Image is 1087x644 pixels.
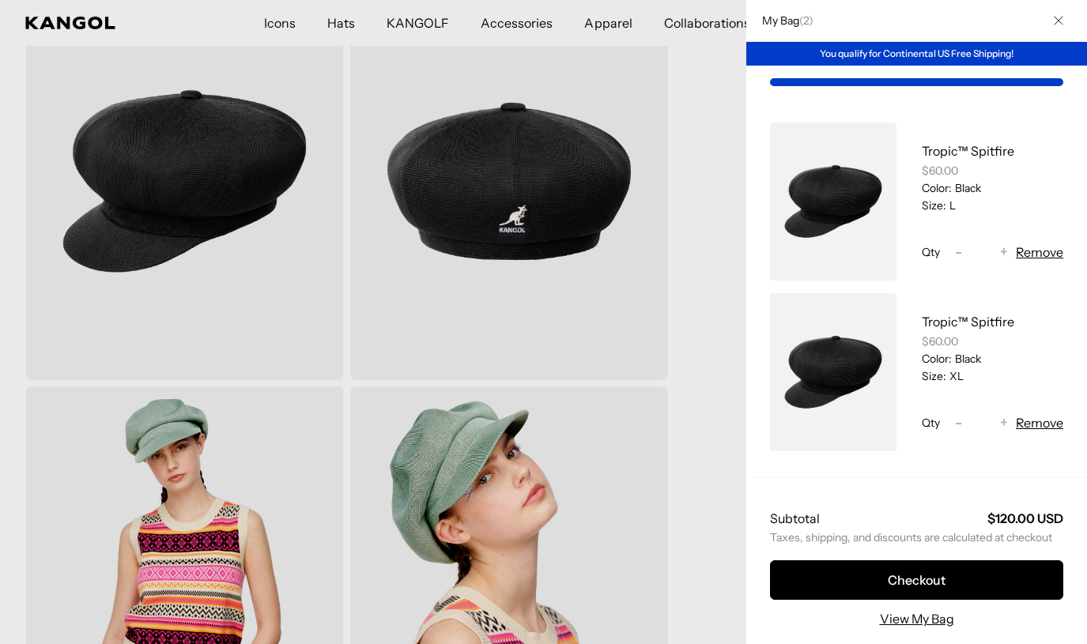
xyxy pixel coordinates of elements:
a: View My Bag [880,609,954,628]
dt: Size: [922,369,946,383]
dd: L [946,198,956,213]
button: Checkout [770,560,1063,600]
button: + [992,413,1016,432]
a: Tropic™ Spitfire [922,314,1014,330]
h2: My Bag [754,13,813,28]
span: 2 [803,13,809,28]
small: Taxes, shipping, and discounts are calculated at checkout [770,530,1063,544]
a: Tropic™ Spitfire [922,143,1014,159]
h2: Subtotal [770,510,820,527]
button: + [992,243,1016,262]
button: - [946,413,970,432]
span: Qty [922,245,940,259]
input: Quantity for Tropic™ Spitfire [970,243,992,262]
dd: Black [952,352,981,366]
strong: $120.00 USD [987,510,1063,526]
input: Quantity for Tropic™ Spitfire [970,413,992,432]
button: Remove Tropic™ Spitfire - Black / L [1016,243,1063,262]
dt: Color: [922,352,952,366]
dt: Size: [922,198,946,213]
span: - [955,412,962,434]
span: - [955,242,962,263]
span: ( ) [799,13,813,28]
div: $60.00 [922,164,1063,178]
button: - [946,243,970,262]
span: + [1000,242,1008,263]
span: + [1000,412,1008,434]
dt: Color: [922,181,952,195]
dd: XL [946,369,964,383]
div: $60.00 [922,334,1063,348]
dd: Black [952,181,981,195]
button: Remove Tropic™ Spitfire - Black / XL [1016,413,1063,432]
span: Qty [922,416,940,430]
div: You qualify for Continental US Free Shipping! [746,42,1087,66]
